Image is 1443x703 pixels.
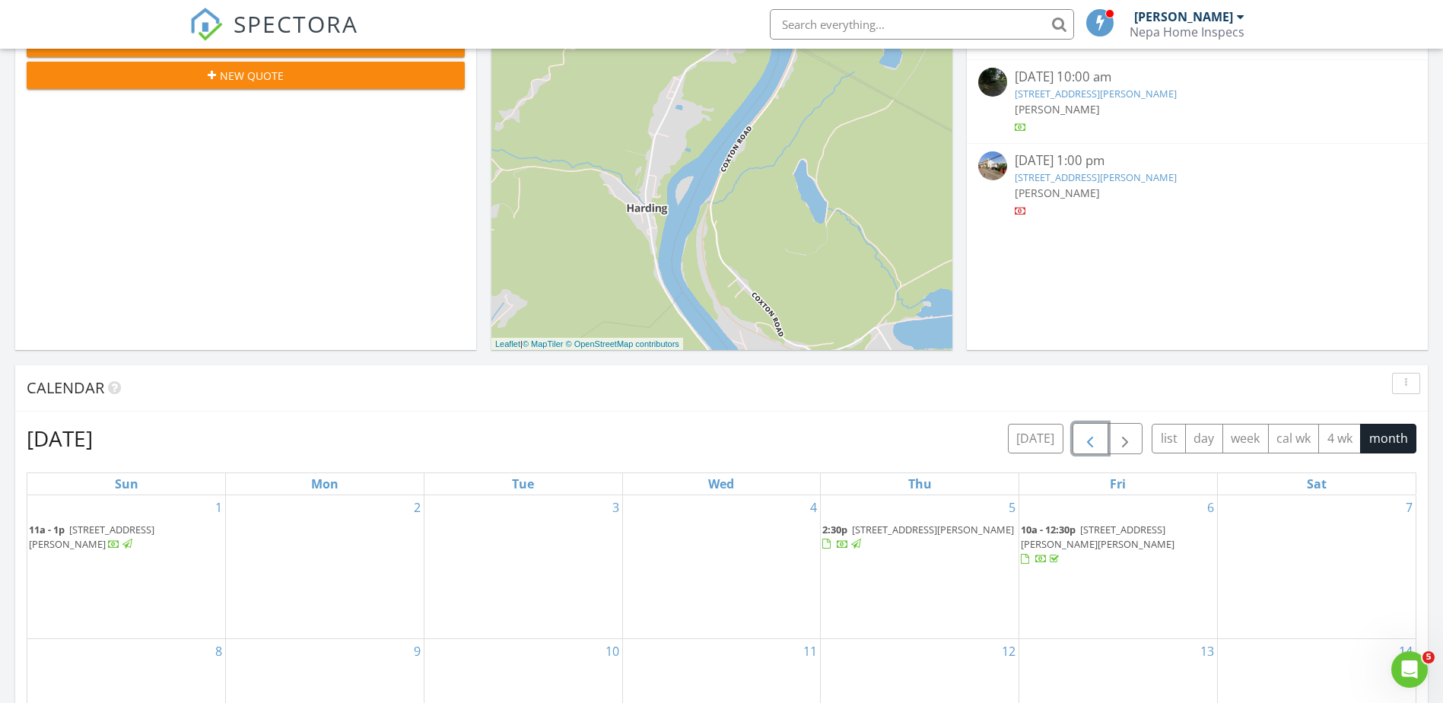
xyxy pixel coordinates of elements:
td: Go to June 4, 2025 [622,495,821,638]
a: Go to June 6, 2025 [1204,495,1217,520]
td: Go to June 1, 2025 [27,495,226,638]
td: Go to June 5, 2025 [821,495,1019,638]
a: 11a - 1p [STREET_ADDRESS][PERSON_NAME] [29,523,154,551]
img: streetview [978,151,1007,180]
span: [STREET_ADDRESS][PERSON_NAME] [29,523,154,551]
a: Go to June 12, 2025 [999,639,1019,663]
a: Go to June 5, 2025 [1006,495,1019,520]
span: New Quote [220,68,284,84]
a: SPECTORA [189,21,358,52]
div: | [491,338,683,351]
a: Leaflet [495,339,520,348]
td: Go to June 7, 2025 [1217,495,1416,638]
span: 5 [1422,651,1435,663]
a: © OpenStreetMap contributors [566,339,679,348]
button: list [1152,424,1186,453]
div: [DATE] 10:00 am [1015,68,1380,87]
a: 10a - 12:30p [STREET_ADDRESS][PERSON_NAME][PERSON_NAME] [1021,521,1216,569]
a: [DATE] 10:00 am [STREET_ADDRESS][PERSON_NAME] [PERSON_NAME] [978,68,1416,135]
span: [PERSON_NAME] [1015,102,1100,116]
iframe: Intercom live chat [1391,651,1428,688]
input: Search everything... [770,9,1074,40]
button: week [1222,424,1269,453]
span: 11a - 1p [29,523,65,536]
a: © MapTiler [523,339,564,348]
td: Go to June 2, 2025 [226,495,424,638]
span: SPECTORA [234,8,358,40]
a: Go to June 1, 2025 [212,495,225,520]
a: [STREET_ADDRESS][PERSON_NAME] [1015,170,1177,184]
button: Next month [1108,423,1143,454]
td: Go to June 6, 2025 [1019,495,1218,638]
span: Calendar [27,377,104,398]
a: [DATE] 1:00 pm [STREET_ADDRESS][PERSON_NAME] [PERSON_NAME] [978,151,1416,219]
div: [PERSON_NAME] [1134,9,1233,24]
a: Go to June 13, 2025 [1197,639,1217,663]
button: New Quote [27,62,465,89]
a: Go to June 2, 2025 [411,495,424,520]
a: 10a - 12:30p [STREET_ADDRESS][PERSON_NAME][PERSON_NAME] [1021,523,1174,565]
h2: [DATE] [27,423,93,453]
a: 2:30p [STREET_ADDRESS][PERSON_NAME] [822,521,1017,554]
a: [STREET_ADDRESS][PERSON_NAME] [1015,87,1177,100]
span: [PERSON_NAME] [1015,186,1100,200]
a: Saturday [1304,473,1330,495]
a: Friday [1107,473,1129,495]
a: Go to June 14, 2025 [1396,639,1416,663]
button: cal wk [1268,424,1320,453]
a: 2:30p [STREET_ADDRESS][PERSON_NAME] [822,523,1014,551]
a: Sunday [112,473,141,495]
div: Nepa Home Inspecs [1130,24,1244,40]
button: Previous month [1073,423,1108,454]
img: streetview [978,68,1007,97]
a: Thursday [905,473,935,495]
a: Wednesday [705,473,737,495]
img: The Best Home Inspection Software - Spectora [189,8,223,41]
a: 11a - 1p [STREET_ADDRESS][PERSON_NAME] [29,521,224,554]
a: Tuesday [509,473,537,495]
a: Go to June 10, 2025 [602,639,622,663]
a: Monday [308,473,342,495]
a: Go to June 9, 2025 [411,639,424,663]
button: month [1360,424,1416,453]
button: [DATE] [1008,424,1063,453]
a: Go to June 3, 2025 [609,495,622,520]
span: 2:30p [822,523,847,536]
a: Go to June 4, 2025 [807,495,820,520]
button: day [1185,424,1223,453]
a: Go to June 7, 2025 [1403,495,1416,520]
div: [DATE] 1:00 pm [1015,151,1380,170]
span: [STREET_ADDRESS][PERSON_NAME] [852,523,1014,536]
button: 4 wk [1318,424,1361,453]
a: Go to June 11, 2025 [800,639,820,663]
span: [STREET_ADDRESS][PERSON_NAME][PERSON_NAME] [1021,523,1174,551]
td: Go to June 3, 2025 [424,495,622,638]
a: Go to June 8, 2025 [212,639,225,663]
span: 10a - 12:30p [1021,523,1076,536]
